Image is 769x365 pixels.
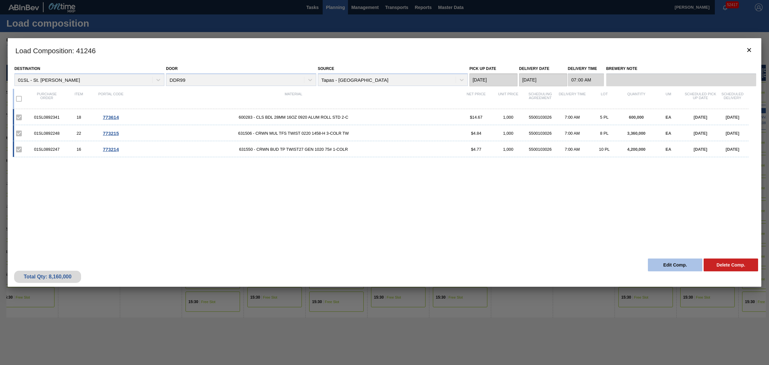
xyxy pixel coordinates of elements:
div: $14.67 [460,115,492,120]
input: mm/dd/yyyy [469,73,517,86]
label: Brewery Note [606,64,756,73]
div: Go to Order [95,131,127,136]
div: Scheduled Delivery [716,92,748,106]
label: Source [318,66,334,71]
div: 01SL0892341 [31,115,63,120]
div: 7:00 AM [556,115,588,120]
div: 18 [63,115,95,120]
span: 600283 - CLS BDL 28MM 16OZ 0920 ALUM ROLL STD 2-C [127,115,460,120]
span: [DATE] [726,115,739,120]
div: 5500103026 [524,115,556,120]
div: Go to Order [95,115,127,120]
label: Pick up Date [469,66,496,71]
div: 10 PL [588,147,620,152]
div: 7:00 AM [556,131,588,136]
div: Unit Price [492,92,524,106]
div: 01SL0892248 [31,131,63,136]
span: [DATE] [726,131,739,136]
button: Edit Comp. [648,259,702,271]
span: [DATE] [694,115,707,120]
div: Scheduled Pick up Date [684,92,716,106]
div: 01SL0892247 [31,147,63,152]
div: Scheduling Agreement [524,92,556,106]
div: 22 [63,131,95,136]
div: Portal code [95,92,127,106]
div: 1,000 [492,131,524,136]
button: Delete Comp. [704,259,758,271]
span: [DATE] [726,147,739,152]
div: $4.84 [460,131,492,136]
div: UM [652,92,684,106]
div: 16 [63,147,95,152]
span: 631550 - CRWN BUD TP TWIST27 GEN 1020 75# 1-COLR [127,147,460,152]
div: Delivery Time [556,92,588,106]
label: Delivery Time [568,64,604,73]
div: $4.77 [460,147,492,152]
div: Lot [588,92,620,106]
div: 1,000 [492,115,524,120]
span: 773215 [103,131,119,136]
label: Door [166,66,178,71]
div: 8 PL [588,131,620,136]
input: mm/dd/yyyy [519,73,567,86]
span: 4,200,000 [627,147,646,152]
div: Total Qty: 8,160,000 [19,274,76,280]
span: [DATE] [694,147,707,152]
span: 631506 - CRWN MUL TFS TWIST 0220 1458-H 3-COLR TW [127,131,460,136]
div: Item [63,92,95,106]
div: 5500103026 [524,147,556,152]
label: Delivery Date [519,66,549,71]
span: [DATE] [694,131,707,136]
span: EA [666,115,671,120]
span: 3,360,000 [627,131,646,136]
div: Material [127,92,460,106]
span: 600,000 [629,115,644,120]
div: Go to Order [95,147,127,152]
div: 1,000 [492,147,524,152]
span: EA [666,131,671,136]
span: 773614 [103,115,119,120]
label: Destination [14,66,40,71]
span: 773214 [103,147,119,152]
div: 7:00 AM [556,147,588,152]
div: Quantity [620,92,652,106]
h3: Load Composition : 41246 [8,38,761,63]
span: EA [666,147,671,152]
div: 5500103026 [524,131,556,136]
div: 5 PL [588,115,620,120]
div: Net Price [460,92,492,106]
div: Purchase order [31,92,63,106]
